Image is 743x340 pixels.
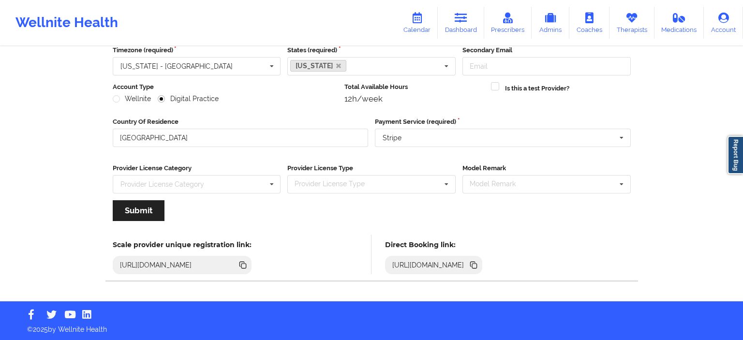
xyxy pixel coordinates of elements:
a: Account [704,7,743,39]
button: Submit [113,200,164,221]
a: Therapists [609,7,654,39]
label: States (required) [287,45,456,55]
div: [URL][DOMAIN_NAME] [116,260,196,270]
a: Medications [654,7,704,39]
label: Model Remark [462,163,631,173]
label: Is this a test Provider? [505,84,569,93]
a: Admins [532,7,569,39]
a: Dashboard [438,7,484,39]
label: Timezone (required) [113,45,281,55]
a: Coaches [569,7,609,39]
label: Provider License Type [287,163,456,173]
div: [US_STATE] - [GEOGRAPHIC_DATA] [120,63,233,70]
div: 12h/week [344,94,484,103]
div: Model Remark [467,178,530,190]
a: Calendar [396,7,438,39]
h5: Scale provider unique registration link: [113,240,252,249]
label: Digital Practice [158,95,219,103]
div: [URL][DOMAIN_NAME] [388,260,468,270]
input: Email [462,57,631,75]
a: Prescribers [484,7,532,39]
label: Provider License Category [113,163,281,173]
label: Total Available Hours [344,82,484,92]
div: Provider License Type [292,178,379,190]
label: Wellnite [113,95,151,103]
a: [US_STATE] [290,60,346,72]
a: Report Bug [728,136,743,174]
label: Account Type [113,82,338,92]
div: Stripe [383,134,401,141]
label: Country Of Residence [113,117,369,127]
h5: Direct Booking link: [385,240,482,249]
div: Provider License Category [120,181,204,188]
p: © 2025 by Wellnite Health [20,318,723,334]
label: Payment Service (required) [375,117,631,127]
label: Secondary Email [462,45,631,55]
